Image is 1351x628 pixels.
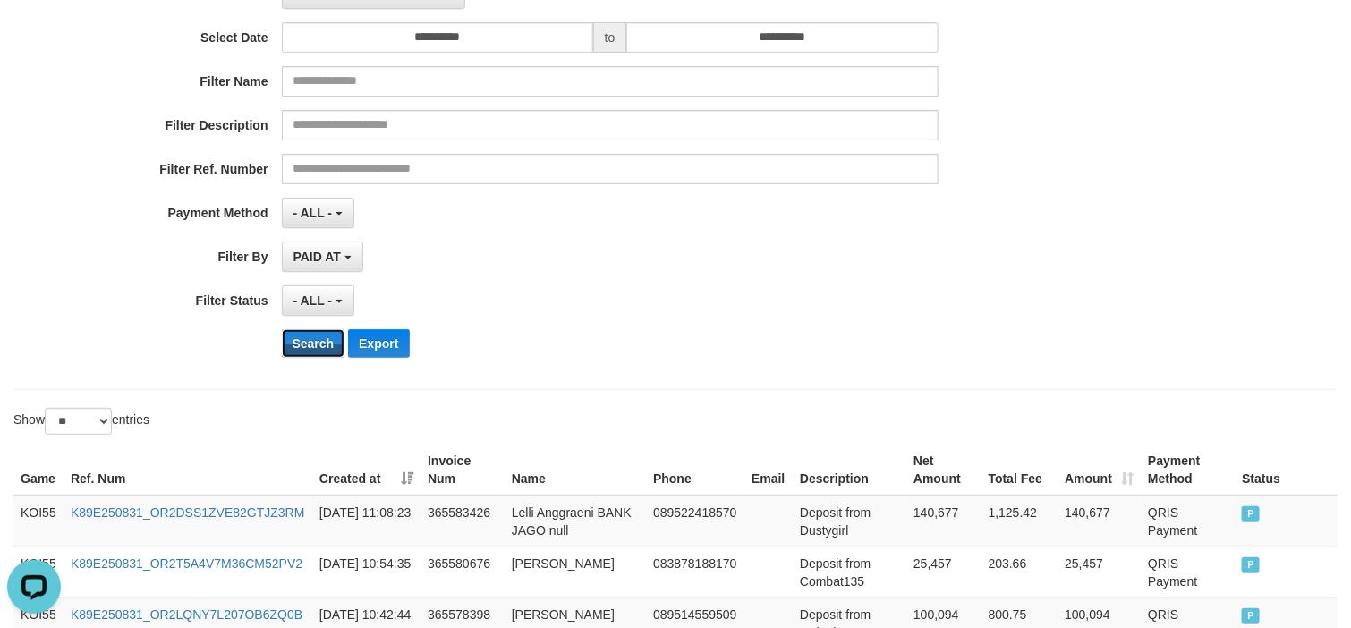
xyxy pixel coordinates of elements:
[646,496,744,547] td: 089522418570
[1242,608,1260,624] span: PAID
[1058,496,1141,547] td: 140,677
[1058,547,1141,598] td: 25,457
[1141,445,1235,496] th: Payment Method
[293,293,333,308] span: - ALL -
[348,329,409,358] button: Export
[312,445,421,496] th: Created at: activate to sort column ascending
[793,496,906,547] td: Deposit from Dustygirl
[793,445,906,496] th: Description
[744,445,793,496] th: Email
[13,496,64,547] td: KOI55
[13,547,64,598] td: KOI55
[282,198,354,228] button: - ALL -
[505,445,646,496] th: Name
[421,496,505,547] td: 365583426
[593,22,627,53] span: to
[293,250,341,264] span: PAID AT
[1141,547,1235,598] td: QRIS Payment
[71,556,302,571] a: K89E250831_OR2T5A4V7M36CM52PV2
[906,547,981,598] td: 25,457
[981,445,1058,496] th: Total Fee
[981,547,1058,598] td: 203.66
[505,496,646,547] td: Lelli Anggraeni BANK JAGO null
[1141,496,1235,547] td: QRIS Payment
[282,285,354,316] button: - ALL -
[646,547,744,598] td: 083878188170
[312,496,421,547] td: [DATE] 11:08:23
[13,445,64,496] th: Game
[282,329,345,358] button: Search
[421,445,505,496] th: Invoice Num
[1242,506,1260,522] span: PAID
[793,547,906,598] td: Deposit from Combat135
[906,496,981,547] td: 140,677
[7,7,61,61] button: Open LiveChat chat widget
[312,547,421,598] td: [DATE] 10:54:35
[1058,445,1141,496] th: Amount: activate to sort column ascending
[1235,445,1338,496] th: Status
[906,445,981,496] th: Net Amount
[1242,557,1260,573] span: PAID
[421,547,505,598] td: 365580676
[71,607,302,622] a: K89E250831_OR2LQNY7L207OB6ZQ0B
[64,445,312,496] th: Ref. Num
[646,445,744,496] th: Phone
[981,496,1058,547] td: 1,125.42
[505,547,646,598] td: [PERSON_NAME]
[282,242,363,272] button: PAID AT
[45,408,112,435] select: Showentries
[71,505,304,520] a: K89E250831_OR2DSS1ZVE82GTJZ3RM
[13,408,149,435] label: Show entries
[293,206,333,220] span: - ALL -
